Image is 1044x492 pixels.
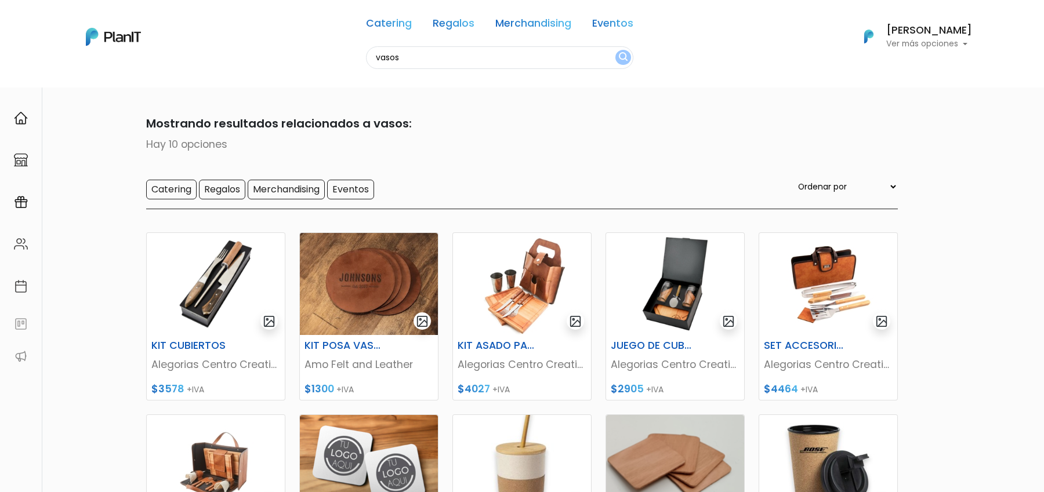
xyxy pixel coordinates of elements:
[875,315,889,328] img: gallery-light
[146,137,898,152] p: Hay 10 opciones
[366,46,633,69] input: Buscá regalos, desayunos, y más
[199,180,245,199] input: Regalos
[14,153,28,167] img: marketplace-4ceaa7011d94191e9ded77b95e3339b90024bf715f7c57f8cf31f2d8c509eaba.svg
[433,19,474,32] a: Regalos
[606,232,745,400] a: gallery-light JUEGO DE CUBIERTOS PREMIUM Alegorias Centro Creativo $2905 +IVA
[151,382,184,396] span: $3578
[147,233,285,335] img: thumb_Captura_de_pantalla_2023-08-31_132438-PhotoRoom.png
[451,340,546,352] h6: KIT ASADO PARA 2
[86,28,141,46] img: PlanIt Logo
[646,384,664,395] span: +IVA
[759,233,897,335] img: thumb_Captura_de_pantalla_2022-10-19_115400.jpg
[14,195,28,209] img: campaigns-02234683943229c281be62815700db0a1741e53638e28bf9629b52c665b00959.svg
[151,357,280,372] p: Alegorias Centro Creativo
[300,233,438,335] img: thumb_WhatsApp_Image_2023-06-13_at_15.53.28__1_.jpeg
[327,180,374,199] input: Eventos
[298,340,393,352] h6: KIT POSA VASOS
[800,384,818,395] span: +IVA
[304,382,334,396] span: $1300
[764,382,798,396] span: $4464
[722,315,735,328] img: gallery-light
[759,232,898,400] a: gallery-light SET ACCESORIOS PARRILLA Alegorias Centro Creativo $4464 +IVA
[263,315,276,328] img: gallery-light
[146,232,285,400] a: gallery-light KIT CUBIERTOS Alegorias Centro Creativo $3578 +IVA
[14,279,28,293] img: calendar-87d922413cdce8b2cf7b7f5f62616a5cf9e4887200fb71536465627b3292af00.svg
[611,382,644,396] span: $2905
[14,349,28,363] img: partners-52edf745621dab592f3b2c58e3bca9d71375a7ef29c3b500c9f145b62cc070d4.svg
[453,233,591,335] img: thumb_Captura_de_pantalla_2022-10-19_102702.jpg
[458,357,586,372] p: Alegorias Centro Creativo
[14,317,28,331] img: feedback-78b5a0c8f98aac82b08bfc38622c3050aee476f2c9584af64705fc4e61158814.svg
[336,384,354,395] span: +IVA
[452,232,592,400] a: gallery-light KIT ASADO PARA 2 Alegorias Centro Creativo $4027 +IVA
[495,19,571,32] a: Merchandising
[187,384,204,395] span: +IVA
[146,115,898,132] p: Mostrando resultados relacionados a vasos:
[569,315,582,328] img: gallery-light
[14,237,28,251] img: people-662611757002400ad9ed0e3c099ab2801c6687ba6c219adb57efc949bc21e19d.svg
[849,21,972,52] button: PlanIt Logo [PERSON_NAME] Ver más opciones
[886,40,972,48] p: Ver más opciones
[757,340,852,352] h6: SET ACCESORIOS PARRILLA
[144,340,240,352] h6: KIT CUBIERTOS
[606,233,744,335] img: thumb_Captura_de_pantalla_2023-08-31_154214-PhotoRoom.png
[604,340,699,352] h6: JUEGO DE CUBIERTOS PREMIUM
[764,357,893,372] p: Alegorias Centro Creativo
[619,52,628,63] img: search_button-432b6d5273f82d61273b3651a40e1bd1b912527efae98b1b7a1b2c0702e16a8d.svg
[886,25,972,36] h6: [PERSON_NAME]
[458,382,490,396] span: $4027
[611,357,739,372] p: Alegorias Centro Creativo
[416,315,429,328] img: gallery-light
[592,19,633,32] a: Eventos
[299,232,438,400] a: gallery-light KIT POSA VASOS Amo Felt and Leather $1300 +IVA
[14,111,28,125] img: home-e721727adea9d79c4d83392d1f703f7f8bce08238fde08b1acbfd93340b81755.svg
[146,180,197,199] input: Catering
[492,384,510,395] span: +IVA
[366,19,412,32] a: Catering
[248,180,325,199] input: Merchandising
[304,357,433,372] p: Amo Felt and Leather
[856,24,882,49] img: PlanIt Logo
